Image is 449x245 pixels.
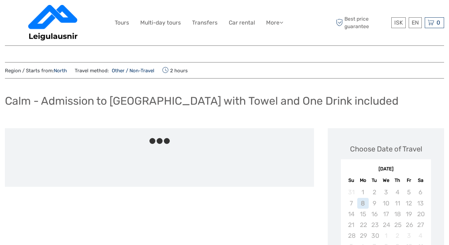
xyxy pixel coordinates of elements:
[115,18,129,27] a: Tours
[415,209,426,219] div: Not available Saturday, September 20th, 2025
[345,230,357,241] div: Not available Sunday, September 28th, 2025
[392,187,403,198] div: Not available Thursday, September 4th, 2025
[403,198,415,209] div: Not available Friday, September 12th, 2025
[415,176,426,185] div: Sa
[380,230,392,241] div: Not available Wednesday, October 1st, 2025
[357,230,369,241] div: Not available Monday, September 29th, 2025
[357,198,369,209] div: Not available Monday, September 8th, 2025
[357,187,369,198] div: Not available Monday, September 1st, 2025
[162,66,188,75] span: 2 hours
[266,18,283,27] a: More
[357,219,369,230] div: Not available Monday, September 22nd, 2025
[415,230,426,241] div: Not available Saturday, October 4th, 2025
[369,230,380,241] div: Not available Tuesday, September 30th, 2025
[403,187,415,198] div: Not available Friday, September 5th, 2025
[28,5,78,41] img: 3237-1562bb6b-eaa9-480f-8daa-79aa4f7f02e6_logo_big.png
[345,198,357,209] div: Not available Sunday, September 7th, 2025
[380,209,392,219] div: Not available Wednesday, September 17th, 2025
[109,68,154,74] a: Other / Non-Travel
[392,176,403,185] div: Th
[140,18,181,27] a: Multi-day tours
[54,68,67,74] a: North
[345,209,357,219] div: Not available Sunday, September 14th, 2025
[436,19,441,26] span: 0
[403,209,415,219] div: Not available Friday, September 19th, 2025
[380,176,392,185] div: We
[5,94,399,108] h1: Calm - Admission to [GEOGRAPHIC_DATA] with Towel and One Drink included
[5,67,67,74] span: Region / Starts from:
[369,198,380,209] div: Not available Tuesday, September 9th, 2025
[345,176,357,185] div: Su
[409,17,422,28] div: EN
[334,15,390,30] span: Best price guarantee
[415,198,426,209] div: Not available Saturday, September 13th, 2025
[192,18,218,27] a: Transfers
[341,166,431,173] div: [DATE]
[392,209,403,219] div: Not available Thursday, September 18th, 2025
[380,219,392,230] div: Not available Wednesday, September 24th, 2025
[350,144,422,154] div: Choose Date of Travel
[394,19,403,26] span: ISK
[369,209,380,219] div: Not available Tuesday, September 16th, 2025
[380,187,392,198] div: Not available Wednesday, September 3rd, 2025
[392,230,403,241] div: Not available Thursday, October 2nd, 2025
[403,176,415,185] div: Fr
[345,187,357,198] div: Not available Sunday, August 31st, 2025
[380,198,392,209] div: Not available Wednesday, September 10th, 2025
[229,18,255,27] a: Car rental
[403,230,415,241] div: Not available Friday, October 3rd, 2025
[392,198,403,209] div: Not available Thursday, September 11th, 2025
[75,66,154,75] span: Travel method:
[357,176,369,185] div: Mo
[369,187,380,198] div: Not available Tuesday, September 2nd, 2025
[369,176,380,185] div: Tu
[345,219,357,230] div: Not available Sunday, September 21st, 2025
[415,219,426,230] div: Not available Saturday, September 27th, 2025
[403,219,415,230] div: Not available Friday, September 26th, 2025
[357,209,369,219] div: Not available Monday, September 15th, 2025
[415,187,426,198] div: Not available Saturday, September 6th, 2025
[369,219,380,230] div: Not available Tuesday, September 23rd, 2025
[392,219,403,230] div: Not available Thursday, September 25th, 2025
